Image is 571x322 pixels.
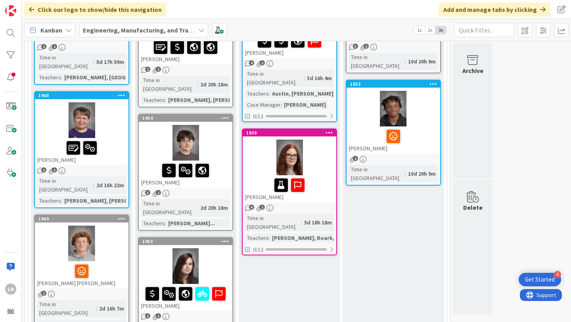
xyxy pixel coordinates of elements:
a: 1830[PERSON_NAME]Time in [GEOGRAPHIC_DATA]:5d 18h 18mTeachers:[PERSON_NAME], Roark, Watso...0/12 [242,128,337,255]
span: 1x [414,26,425,34]
span: 1 [156,190,161,195]
div: Time in [GEOGRAPHIC_DATA] [141,199,197,217]
div: 4 [554,271,561,278]
span: : [93,57,94,66]
span: 1 [260,60,265,65]
div: Time in [GEOGRAPHIC_DATA] [245,214,301,231]
div: 1830 [246,130,336,136]
span: 1 [156,313,161,318]
div: 1953 [142,239,232,244]
span: : [269,234,270,242]
div: 1969 [38,216,128,222]
span: 3 [145,190,150,195]
div: Time in [GEOGRAPHIC_DATA] [349,165,405,182]
div: 5d 18h 18m [302,218,334,227]
div: 2d 16h 7m [97,304,126,313]
div: 1969 [35,215,128,222]
div: [PERSON_NAME] [282,100,328,109]
div: [PERSON_NAME] [347,126,440,153]
div: [PERSON_NAME] [139,161,232,188]
span: 1 [156,67,161,72]
div: LN [5,284,16,295]
span: : [281,100,282,109]
div: 1953[PERSON_NAME] [139,238,232,311]
span: : [304,74,305,82]
span: Support [17,1,36,11]
span: : [197,80,198,89]
div: [PERSON_NAME] [PERSON_NAME] [35,261,128,288]
div: 1830 [243,129,336,136]
span: : [165,219,166,228]
b: Engineering, Manufacturing, and Transportation [83,26,223,34]
div: Teachers [37,73,61,82]
span: 2x [425,26,435,34]
span: : [197,203,198,212]
span: : [269,89,270,98]
div: 2d 16h 22m [94,181,126,190]
span: 1 [145,67,150,72]
span: : [93,181,94,190]
div: Teachers [245,234,269,242]
div: 1953 [139,238,232,245]
span: Kanban [40,25,62,35]
span: 1 [353,156,358,161]
div: [PERSON_NAME] [139,37,232,64]
span: 1 [364,44,369,49]
div: [PERSON_NAME], [PERSON_NAME], L... [62,196,163,205]
div: 1954 [139,115,232,122]
div: 1830[PERSON_NAME] [243,129,336,202]
div: Time in [GEOGRAPHIC_DATA] [37,176,93,194]
div: Get Started [525,276,555,284]
div: 10d 20h 9m [406,57,438,66]
div: Time in [GEOGRAPHIC_DATA] [141,76,197,93]
span: 0/12 [253,112,263,121]
div: 1832[PERSON_NAME] [347,80,440,153]
span: 1 [260,205,265,210]
span: 1 [41,291,46,296]
a: 1954[PERSON_NAME]Time in [GEOGRAPHIC_DATA]:2d 20h 18mTeachers:[PERSON_NAME]... [138,114,233,231]
span: : [405,169,406,178]
span: 6 [249,205,254,210]
div: Time in [GEOGRAPHIC_DATA] [37,53,93,71]
div: Click our logo to show/hide this navigation [24,2,167,17]
div: Open Get Started checklist, remaining modules: 4 [519,273,561,286]
div: Add and manage tabs by clicking [439,2,550,17]
div: Time in [GEOGRAPHIC_DATA] [349,53,405,70]
div: Austin, [PERSON_NAME] (2... [270,89,346,98]
div: Time in [GEOGRAPHIC_DATA] [37,300,96,317]
span: 4 [249,60,254,65]
div: 1968 [38,93,128,98]
div: Teachers [141,96,165,104]
div: [PERSON_NAME] [139,284,232,311]
img: avatar [5,306,16,317]
div: Delete [463,203,483,212]
span: 3 [353,44,358,49]
span: 3x [435,26,446,34]
span: : [96,304,97,313]
div: 1969[PERSON_NAME] [PERSON_NAME] [35,215,128,288]
div: Time in [GEOGRAPHIC_DATA] [245,69,304,87]
div: Teachers [37,196,61,205]
div: 1968[PERSON_NAME] [35,92,128,165]
div: [PERSON_NAME] [35,138,128,165]
span: 1 [52,167,57,172]
div: 1968 [35,92,128,99]
div: 5d 17h 59m [94,57,126,66]
div: 10d 20h 9m [406,169,438,178]
div: Archive [462,66,483,75]
span: 1 [52,44,57,49]
div: [PERSON_NAME], [GEOGRAPHIC_DATA]... [62,73,169,82]
div: 1832 [347,80,440,88]
span: : [165,96,166,104]
span: 2 [145,313,150,318]
span: 1 [41,167,46,172]
span: 1 [41,44,46,49]
div: [PERSON_NAME]... [166,219,217,228]
div: [PERSON_NAME], [PERSON_NAME], We... [166,96,272,104]
span: 0/12 [253,245,263,254]
div: 3d 16h 4m [305,74,334,82]
div: 1954 [142,115,232,121]
img: Visit kanbanzone.com [5,5,16,16]
div: [PERSON_NAME], Roark, Watso... [270,234,359,242]
a: 1832[PERSON_NAME]Time in [GEOGRAPHIC_DATA]:10d 20h 9m [346,80,441,186]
